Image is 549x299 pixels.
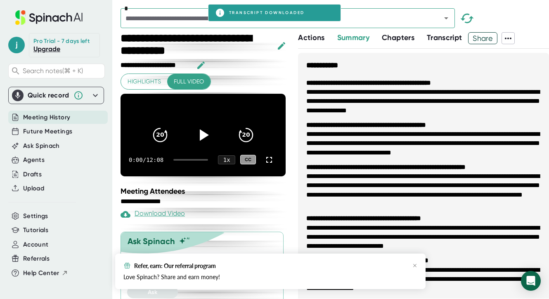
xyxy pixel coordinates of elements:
[23,240,48,249] button: Account
[23,113,70,122] button: Meeting History
[218,155,235,164] div: 1 x
[23,155,45,165] button: Agents
[440,12,452,24] button: Open
[23,141,60,151] button: Ask Spinach
[23,254,50,263] button: Referrals
[337,32,369,43] button: Summary
[121,74,168,89] button: Highlights
[121,209,185,219] div: Paid feature
[129,157,163,163] div: 0:00 / 12:08
[12,87,100,104] div: Quick record
[240,155,256,164] div: CC
[298,33,324,42] span: Actions
[23,268,68,278] button: Help Center
[8,37,25,53] span: j
[521,271,541,291] div: Open Intercom Messenger
[33,45,60,53] a: Upgrade
[121,187,288,196] div: Meeting Attendees
[23,170,42,179] button: Drafts
[337,33,369,42] span: Summary
[468,32,497,44] button: Share
[174,76,204,87] span: Full video
[298,32,324,43] button: Actions
[469,31,497,45] span: Share
[128,236,175,246] div: Ask Spinach
[28,91,69,100] div: Quick record
[23,67,83,75] span: Search notes (⌘ + K)
[23,225,48,235] button: Tutorials
[23,184,44,193] button: Upload
[382,32,414,43] button: Chapters
[23,268,59,278] span: Help Center
[23,127,72,136] button: Future Meetings
[148,289,157,296] span: Ask
[167,74,211,89] button: Full video
[127,286,178,298] button: Ask
[128,76,161,87] span: Highlights
[382,33,414,42] span: Chapters
[23,211,48,221] button: Settings
[33,38,90,45] div: Pro Trial - 7 days left
[427,33,462,42] span: Transcript
[427,32,462,43] button: Transcript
